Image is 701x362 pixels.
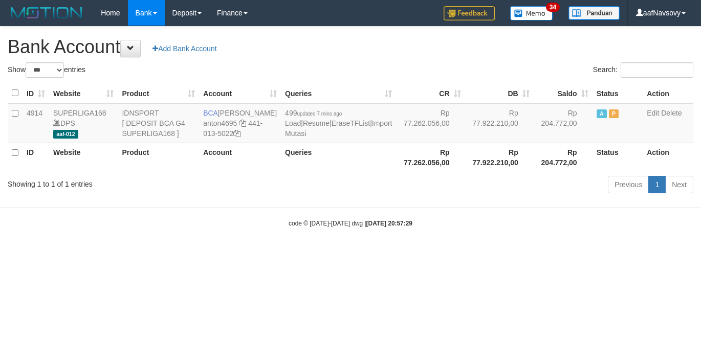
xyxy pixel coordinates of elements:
div: Showing 1 to 1 of 1 entries [8,175,284,189]
th: Status [593,143,643,172]
th: CR: activate to sort column ascending [396,83,465,103]
th: ID: activate to sort column ascending [23,83,49,103]
a: Copy anton4695 to clipboard [239,119,246,127]
span: aaf-012 [53,130,78,139]
a: Resume [303,119,330,127]
td: Rp 204.772,00 [534,103,593,143]
a: Delete [661,109,682,117]
td: Rp 77.262.056,00 [396,103,465,143]
a: Import Mutasi [285,119,392,138]
th: Rp 77.262.056,00 [396,143,465,172]
a: 1 [648,176,666,193]
a: EraseTFList [332,119,370,127]
h1: Bank Account [8,37,693,57]
th: Rp 204.772,00 [534,143,593,172]
th: Queries: activate to sort column ascending [281,83,396,103]
a: Load [285,119,301,127]
th: Status [593,83,643,103]
th: Rp 77.922.210,00 [465,143,534,172]
td: IDNSPORT [ DEPOSIT BCA G4 SUPERLIGA168 ] [118,103,199,143]
label: Show entries [8,62,85,78]
a: Add Bank Account [146,40,223,57]
a: Edit [647,109,659,117]
span: BCA [203,109,218,117]
span: | | | [285,109,392,138]
th: Product [118,143,199,172]
td: DPS [49,103,118,143]
th: Website [49,143,118,172]
th: ID [23,143,49,172]
span: 499 [285,109,342,117]
th: Saldo: activate to sort column ascending [534,83,593,103]
th: Queries [281,143,396,172]
th: Account [199,143,281,172]
td: Rp 77.922.210,00 [465,103,534,143]
span: Active [597,109,607,118]
a: Previous [608,176,649,193]
span: 34 [546,3,560,12]
th: Action [643,143,693,172]
th: DB: activate to sort column ascending [465,83,534,103]
a: Next [665,176,693,193]
strong: [DATE] 20:57:29 [366,220,412,227]
td: 4914 [23,103,49,143]
input: Search: [621,62,693,78]
a: anton4695 [203,119,237,127]
span: updated 7 mins ago [297,111,342,117]
th: Account: activate to sort column ascending [199,83,281,103]
img: Feedback.jpg [444,6,495,20]
a: SUPERLIGA168 [53,109,106,117]
label: Search: [593,62,693,78]
img: panduan.png [568,6,620,20]
th: Action [643,83,693,103]
select: Showentries [26,62,64,78]
th: Website: activate to sort column ascending [49,83,118,103]
a: Copy 4410135022 to clipboard [233,129,240,138]
span: Paused [609,109,619,118]
small: code © [DATE]-[DATE] dwg | [289,220,412,227]
img: MOTION_logo.png [8,5,85,20]
img: Button%20Memo.svg [510,6,553,20]
td: [PERSON_NAME] 441-013-5022 [199,103,281,143]
th: Product: activate to sort column ascending [118,83,199,103]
